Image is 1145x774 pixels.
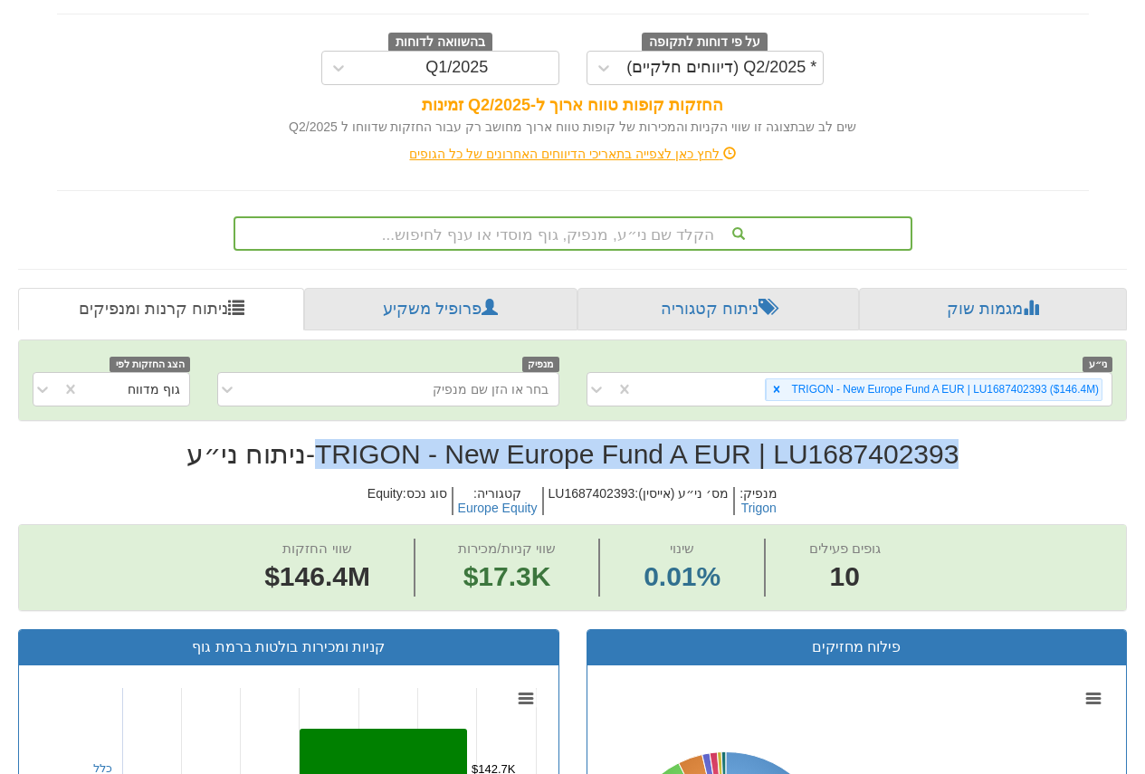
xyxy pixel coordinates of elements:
h3: פילוח מחזיקים [601,639,1113,655]
div: TRIGON - New Europe Fund A EUR | LU1687402393 ‎($146.4M‎)‎ [787,379,1102,400]
div: גוף מדווח [128,380,180,398]
span: 0.01% [644,558,720,597]
span: בהשוואה לדוחות [388,33,492,53]
button: Trigon [741,502,777,515]
span: $146.4M [264,561,370,591]
div: Q1/2025 [425,59,488,77]
span: שווי קניות/מכירות [458,540,555,556]
span: 10 [809,558,881,597]
div: הקלד שם ני״ע, מנפיק, גוף מוסדי או ענף לחיפוש... [235,218,911,249]
a: פרופיל משקיע [304,288,577,331]
h5: סוג נכס : Equity [363,487,452,515]
div: בחר או הזן שם מנפיק [433,380,549,398]
a: ניתוח קטגוריה [577,288,859,331]
h5: מס׳ ני״ע (אייסין) : LU1687402393 [542,487,734,515]
div: החזקות קופות טווח ארוך ל-Q2/2025 זמינות [57,94,1089,118]
div: שים לב שבתצוגה זו שווי הקניות והמכירות של קופות טווח ארוך מחושב רק עבור החזקות שדווחו ל Q2/2025 [57,118,1089,136]
span: שווי החזקות [282,540,351,556]
h5: קטגוריה : [452,487,542,515]
h5: מנפיק : [733,487,782,515]
a: ניתוח קרנות ומנפיקים [18,288,304,331]
a: מגמות שוק [859,288,1127,331]
span: ני״ע [1083,357,1112,372]
span: שינוי [670,540,694,556]
span: על פי דוחות לתקופה [642,33,768,53]
button: Europe Equity [458,502,538,515]
h3: קניות ומכירות בולטות ברמת גוף [33,639,545,655]
span: גופים פעילים [809,540,881,556]
div: לחץ כאן לצפייה בתאריכי הדיווחים האחרונים של כל הגופים [43,145,1102,163]
div: * Q2/2025 (דיווחים חלקיים) [626,59,816,77]
h2: TRIGON - New Europe Fund A EUR | LU1687402393 - ניתוח ני״ע [18,439,1127,469]
span: $17.3K [463,561,551,591]
span: הצג החזקות לפי [110,357,189,372]
span: מנפיק [522,357,559,372]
